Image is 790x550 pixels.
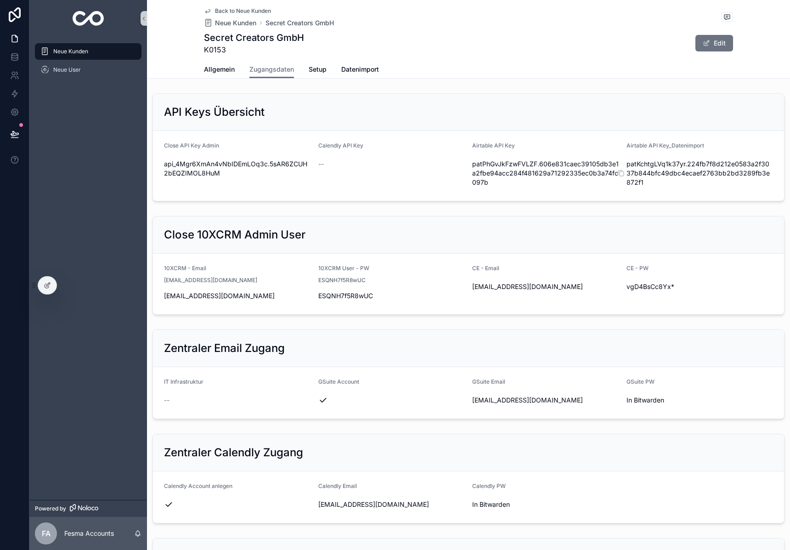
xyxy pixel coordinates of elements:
span: ESQNH7f5R8wUC [318,277,366,284]
span: [EMAIL_ADDRESS][DOMAIN_NAME] [164,291,311,301]
span: CE - Email [472,265,499,272]
span: Powered by [35,505,66,512]
img: App logo [73,11,104,26]
h2: Zentraler Email Zugang [164,341,285,356]
a: Secret Creators GmbH [265,18,334,28]
span: In Bitwarden [626,396,773,405]
a: Allgemein [204,61,235,79]
span: In Bitwarden [472,500,619,509]
span: Calendly PW [472,482,506,489]
span: Calendly API Key [318,142,363,149]
h2: Zentraler Calendly Zugang [164,445,303,460]
a: Neue Kunden [35,43,141,60]
span: [EMAIL_ADDRESS][DOMAIN_NAME] [164,277,257,284]
span: Calendly Account anlegen [164,482,232,489]
span: -- [164,396,169,405]
span: Calendly Email [318,482,357,489]
span: 10XCRM User - PW [318,265,369,272]
div: scrollable content [29,37,147,90]
a: Datenimport [341,61,379,79]
span: Neue Kunden [215,18,256,28]
a: Back to Neue Kunden [204,7,271,15]
span: -- [318,159,324,169]
span: api_4Mgr6XmAn4vNbIDEmLOq3c.5sAR6ZCUH2bEQZIMOL8HuM [164,159,311,178]
span: [EMAIL_ADDRESS][DOMAIN_NAME] [472,396,619,405]
span: Close API Key Admin [164,142,219,149]
span: K0153 [204,44,304,55]
span: ESQNH7f5R8wUC [318,291,465,301]
span: patPhGvJkFzwFVLZF.606e831caec39105db3e1a2fbe94acc284f481629a71292335ec0b3a74fc097b [472,159,619,187]
span: Back to Neue Kunden [215,7,271,15]
span: Datenimport [341,65,379,74]
span: CE - PW [626,265,649,272]
h2: API Keys Übersicht [164,105,265,119]
span: patKchtgLVq1k37yr.224fb7f8d212e0583a2f3037b844bfc49dbc4ecaef2763bb2bd3289fb3e872f1 [626,159,773,187]
p: Fesma Accounts [64,529,114,538]
span: Setup [309,65,327,74]
a: Powered by [29,500,147,517]
a: Setup [309,61,327,79]
span: GSuite Account [318,378,359,385]
span: Zugangsdaten [249,65,294,74]
h1: Secret Creators GmbH [204,31,304,44]
span: Airtable API Key [472,142,515,149]
span: 10XCRM - Email [164,265,206,272]
span: FA [42,528,51,539]
span: Allgemein [204,65,235,74]
span: Airtable API Key_Datenimport [626,142,704,149]
a: Neue Kunden [204,18,256,28]
span: IT Infrastruktur [164,378,203,385]
span: Neue Kunden [53,48,88,55]
h2: Close 10XCRM Admin User [164,227,305,242]
span: [EMAIL_ADDRESS][DOMAIN_NAME] [318,500,465,509]
span: vgD4BsCc8Yx* [626,282,773,291]
span: GSuite Email [472,378,505,385]
span: [EMAIL_ADDRESS][DOMAIN_NAME] [472,282,619,291]
a: Neue User [35,62,141,78]
button: Edit [695,35,733,51]
a: Zugangsdaten [249,61,294,79]
span: GSuite PW [626,378,655,385]
span: Neue User [53,66,81,74]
